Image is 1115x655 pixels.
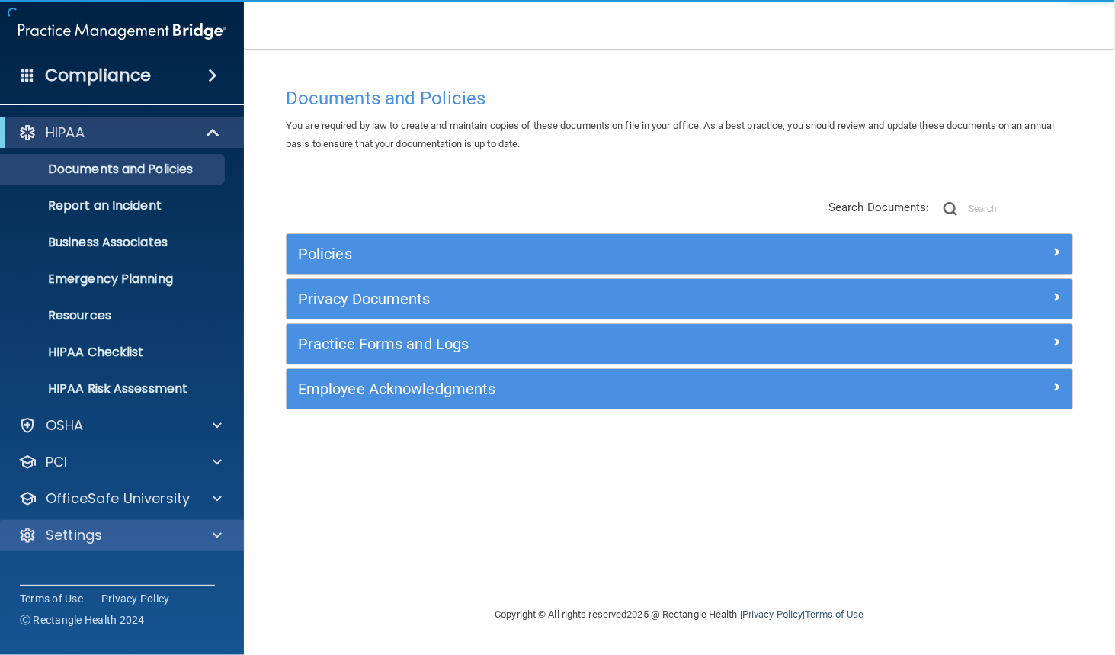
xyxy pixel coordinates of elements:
[18,416,222,435] a: OSHA
[742,608,803,620] a: Privacy Policy
[286,120,1054,149] span: You are required by law to create and maintain copies of these documents on file in your office. ...
[18,453,222,471] a: PCI
[18,526,222,544] a: Settings
[20,591,83,606] a: Terms of Use
[101,591,170,606] a: Privacy Policy
[805,608,863,620] a: Terms of Use
[10,345,218,360] p: HIPAA Checklist
[10,271,218,287] p: Emergency Planning
[46,124,85,142] p: HIPAA
[298,291,864,307] h5: Privacy Documents
[298,242,1061,266] a: Policies
[298,380,864,397] h5: Employee Acknowledgments
[20,612,145,628] span: Ⓒ Rectangle Health 2024
[46,526,102,544] p: Settings
[402,590,958,639] div: Copyright © All rights reserved 2025 @ Rectangle Health | |
[10,235,218,250] p: Business Associates
[10,162,218,177] p: Documents and Policies
[18,490,222,508] a: OfficeSafe University
[944,202,957,216] img: ic-search.3b580494.png
[18,124,221,142] a: HIPAA
[298,336,864,352] h5: Practice Forms and Logs
[46,416,84,435] p: OSHA
[10,198,218,214] p: Report an Incident
[46,453,67,471] p: PCI
[286,88,1073,108] h4: Documents and Policies
[969,197,1073,220] input: Search
[10,308,218,323] p: Resources
[298,332,1061,356] a: Practice Forms and Logs
[828,201,930,214] span: Search Documents:
[298,246,864,262] h5: Policies
[45,65,151,86] h4: Compliance
[46,490,190,508] p: OfficeSafe University
[10,381,218,397] p: HIPAA Risk Assessment
[18,16,226,47] img: PMB logo
[298,287,1061,311] a: Privacy Documents
[298,377,1061,401] a: Employee Acknowledgments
